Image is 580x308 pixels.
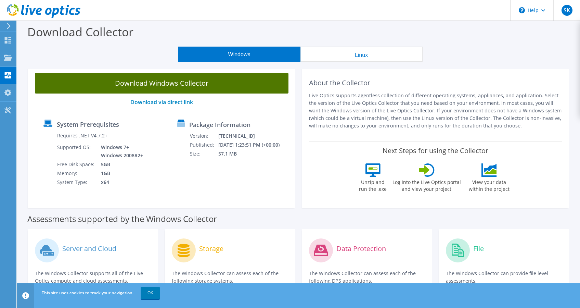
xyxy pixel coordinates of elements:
[57,160,96,169] td: Free Disk Space:
[519,7,525,13] svg: \n
[62,245,116,252] label: Server and Cloud
[336,245,386,252] label: Data Protection
[190,140,218,149] td: Published:
[57,121,119,128] label: System Prerequisites
[172,270,288,285] p: The Windows Collector can assess each of the following storage systems.
[96,178,144,187] td: x64
[383,147,488,155] label: Next Steps for using the Collector
[57,143,96,160] td: Supported OS:
[57,132,107,139] label: Requires .NET V4.7.2+
[27,24,133,40] label: Download Collector
[96,169,144,178] td: 1GB
[178,47,300,62] button: Windows
[190,132,218,140] td: Version:
[141,287,160,299] a: OK
[218,140,289,149] td: [DATE] 1:23:51 PM (+00:00)
[57,178,96,187] td: System Type:
[218,132,289,140] td: [TECHNICAL_ID]
[357,177,389,193] label: Unzip and run the .exe
[189,121,250,128] label: Package Information
[309,270,425,285] p: The Windows Collector can assess each of the following DPS applications.
[465,177,514,193] label: View your data within the project
[42,290,133,296] span: This site uses cookies to track your navigation.
[130,98,193,106] a: Download via direct link
[309,92,563,130] p: Live Optics supports agentless collection of different operating systems, appliances, and applica...
[300,47,423,62] button: Linux
[35,73,288,94] a: Download Windows Collector
[35,270,151,285] p: The Windows Collector supports all of the Live Optics compute and cloud assessments.
[190,149,218,158] td: Size:
[27,215,217,222] label: Assessments supported by the Windows Collector
[392,177,461,193] label: Log into the Live Optics portal and view your project
[218,149,289,158] td: 57.1 MB
[473,245,484,252] label: File
[96,160,144,169] td: 5GB
[57,169,96,178] td: Memory:
[309,79,563,87] h2: About the Collector
[199,245,223,252] label: Storage
[562,5,572,16] span: SK
[446,270,562,285] p: The Windows Collector can provide file level assessments.
[96,143,144,160] td: Windows 7+ Windows 2008R2+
